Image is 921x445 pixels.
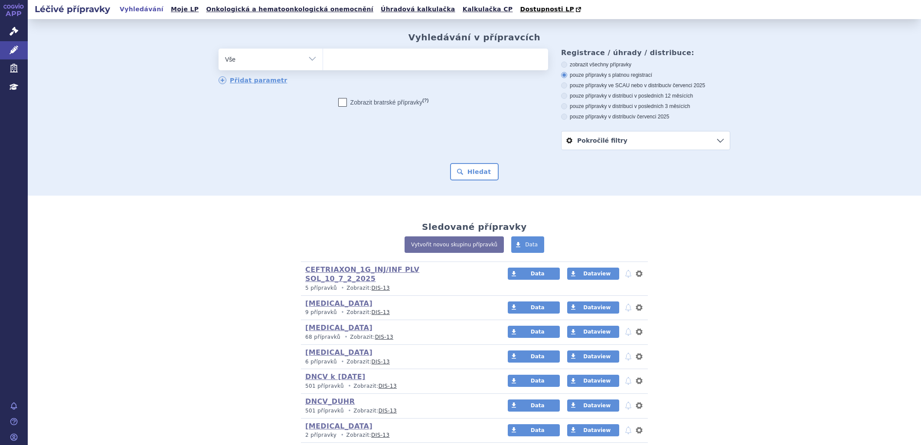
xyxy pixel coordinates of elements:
[624,400,633,411] button: notifikace
[635,400,643,411] button: nastavení
[508,399,560,412] a: Data
[583,271,611,277] span: Dataview
[422,222,527,232] h2: Sledované přípravky
[561,61,730,68] label: zobrazit všechny přípravky
[378,3,458,15] a: Úhradová kalkulačka
[422,98,428,103] abbr: (?)
[305,265,419,283] a: CEFTRIAXON_1G_INJ/INF PLV SOL_10_7_2_2025
[583,402,611,409] span: Dataview
[520,6,574,13] span: Dostupnosti LP
[531,427,545,433] span: Data
[371,432,389,438] a: DIS-13
[567,268,619,280] a: Dataview
[531,378,545,384] span: Data
[305,299,372,308] a: [MEDICAL_DATA]
[624,302,633,313] button: notifikace
[203,3,376,15] a: Onkologická a hematoonkologická onemocnění
[561,103,730,110] label: pouze přípravky v distribuci v posledních 3 měsících
[372,359,390,365] a: DIS-13
[346,383,353,390] i: •
[624,425,633,435] button: notifikace
[305,348,372,357] a: [MEDICAL_DATA]
[305,324,372,332] a: [MEDICAL_DATA]
[342,334,350,341] i: •
[517,3,585,16] a: Dostupnosti LP
[305,383,491,390] p: Zobrazit:
[379,383,397,389] a: DIS-13
[567,301,619,314] a: Dataview
[624,268,633,279] button: notifikace
[305,432,491,439] p: Zobrazit:
[305,309,491,316] p: Zobrazit:
[635,302,643,313] button: nastavení
[562,131,730,150] a: Pokročilé filtry
[305,407,491,415] p: Zobrazit:
[635,351,643,362] button: nastavení
[531,271,545,277] span: Data
[219,76,287,84] a: Přidat parametr
[508,301,560,314] a: Data
[583,304,611,311] span: Dataview
[635,425,643,435] button: nastavení
[635,268,643,279] button: nastavení
[583,329,611,335] span: Dataview
[305,359,337,365] span: 6 přípravků
[305,309,337,315] span: 9 přípravků
[525,242,538,248] span: Data
[635,327,643,337] button: nastavení
[561,92,730,99] label: pouze přípravky v distribuci v posledních 12 měsících
[669,82,705,88] span: v červenci 2025
[168,3,201,15] a: Moje LP
[346,407,353,415] i: •
[372,309,390,315] a: DIS-13
[561,113,730,120] label: pouze přípravky v distribuci
[28,3,117,15] h2: Léčivé přípravky
[508,424,560,436] a: Data
[339,432,346,439] i: •
[583,427,611,433] span: Dataview
[624,376,633,386] button: notifikace
[635,376,643,386] button: nastavení
[508,326,560,338] a: Data
[450,163,499,180] button: Hledat
[567,399,619,412] a: Dataview
[405,236,504,253] a: Vytvořit novou skupinu přípravků
[624,351,633,362] button: notifikace
[511,236,544,253] a: Data
[338,98,429,107] label: Zobrazit bratrské přípravky
[531,353,545,360] span: Data
[508,268,560,280] a: Data
[460,3,516,15] a: Kalkulačka CP
[305,383,344,389] span: 501 přípravků
[305,285,337,291] span: 5 přípravků
[305,408,344,414] span: 501 přípravků
[531,329,545,335] span: Data
[379,408,397,414] a: DIS-13
[375,334,393,340] a: DIS-13
[531,402,545,409] span: Data
[567,375,619,387] a: Dataview
[408,32,541,43] h2: Vyhledávání v přípravcích
[372,285,390,291] a: DIS-13
[567,424,619,436] a: Dataview
[583,378,611,384] span: Dataview
[305,397,355,406] a: DNCV_DUHR
[561,82,730,89] label: pouze přípravky ve SCAU nebo v distribuci
[508,350,560,363] a: Data
[339,309,346,316] i: •
[339,358,346,366] i: •
[305,432,336,438] span: 2 přípravky
[531,304,545,311] span: Data
[508,375,560,387] a: Data
[305,422,372,430] a: [MEDICAL_DATA]
[567,350,619,363] a: Dataview
[583,353,611,360] span: Dataview
[305,334,340,340] span: 68 přípravků
[339,285,346,292] i: •
[561,72,730,79] label: pouze přípravky s platnou registrací
[561,49,730,57] h3: Registrace / úhrady / distribuce:
[305,334,491,341] p: Zobrazit:
[117,3,166,15] a: Vyhledávání
[567,326,619,338] a: Dataview
[305,285,491,292] p: Zobrazit:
